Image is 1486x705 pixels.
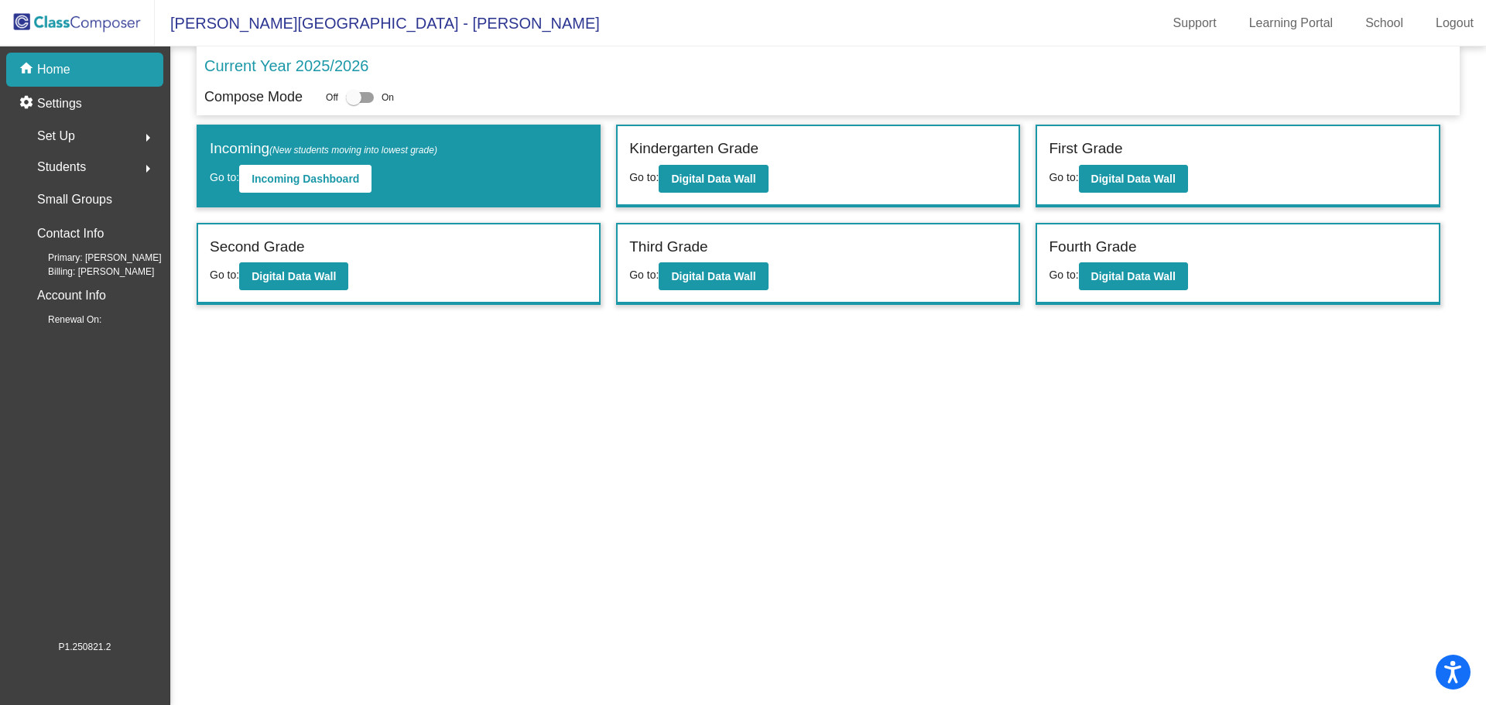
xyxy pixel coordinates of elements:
b: Digital Data Wall [1091,173,1176,185]
span: Go to: [629,171,659,183]
a: School [1353,11,1416,36]
button: Digital Data Wall [239,262,348,290]
span: Go to: [1049,269,1078,281]
mat-icon: arrow_right [139,159,157,178]
span: Billing: [PERSON_NAME] [23,265,154,279]
span: Go to: [1049,171,1078,183]
label: Kindergarten Grade [629,138,758,160]
span: On [382,91,394,104]
mat-icon: arrow_right [139,128,157,147]
span: Students [37,156,86,178]
a: Logout [1423,11,1486,36]
button: Incoming Dashboard [239,165,371,193]
b: Incoming Dashboard [252,173,359,185]
label: Incoming [210,138,437,160]
button: Digital Data Wall [659,165,768,193]
label: Third Grade [629,236,707,258]
p: Compose Mode [204,87,303,108]
button: Digital Data Wall [1079,165,1188,193]
span: Go to: [210,269,239,281]
p: Contact Info [37,223,104,245]
a: Learning Portal [1237,11,1346,36]
p: Settings [37,94,82,113]
b: Digital Data Wall [252,270,336,282]
button: Digital Data Wall [1079,262,1188,290]
mat-icon: home [19,60,37,79]
p: Home [37,60,70,79]
span: [PERSON_NAME][GEOGRAPHIC_DATA] - [PERSON_NAME] [155,11,600,36]
p: Current Year 2025/2026 [204,54,368,77]
b: Digital Data Wall [671,173,755,185]
span: Renewal On: [23,313,101,327]
b: Digital Data Wall [671,270,755,282]
label: Second Grade [210,236,305,258]
button: Digital Data Wall [659,262,768,290]
span: Go to: [210,171,239,183]
a: Support [1161,11,1229,36]
p: Account Info [37,285,106,306]
b: Digital Data Wall [1091,270,1176,282]
span: Off [326,91,338,104]
span: Primary: [PERSON_NAME] [23,251,162,265]
p: Small Groups [37,189,112,210]
span: Go to: [629,269,659,281]
span: (New students moving into lowest grade) [269,145,437,156]
mat-icon: settings [19,94,37,113]
label: Fourth Grade [1049,236,1136,258]
label: First Grade [1049,138,1122,160]
span: Set Up [37,125,75,147]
